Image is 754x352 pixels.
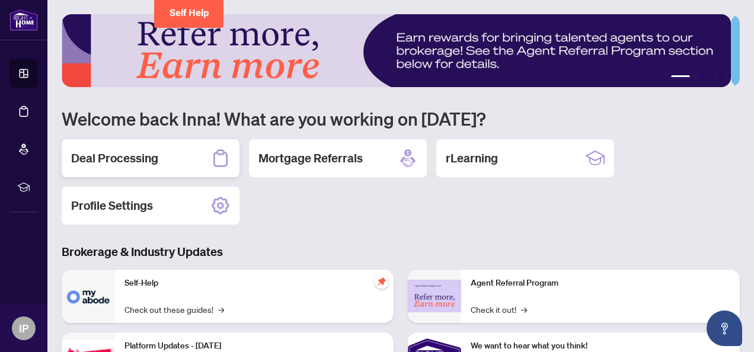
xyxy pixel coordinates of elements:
img: logo [9,9,38,31]
h2: rLearning [446,150,498,167]
img: Self-Help [62,270,115,323]
button: 1 [671,75,690,80]
span: → [521,303,527,316]
h1: Welcome back Inna! What are you working on [DATE]? [62,107,740,130]
span: → [218,303,224,316]
h2: Deal Processing [71,150,158,167]
p: Agent Referral Program [471,277,730,290]
button: Open asap [707,311,742,346]
button: 5 [723,75,728,80]
span: pushpin [375,274,389,289]
a: Check it out!→ [471,303,527,316]
button: 4 [714,75,718,80]
h2: Profile Settings [71,197,153,214]
img: Slide 0 [62,14,731,87]
span: Self Help [170,7,209,18]
h3: Brokerage & Industry Updates [62,244,740,260]
p: Self-Help [124,277,384,290]
span: IP [19,320,28,337]
button: 3 [704,75,709,80]
h2: Mortgage Referrals [258,150,363,167]
button: 2 [695,75,699,80]
img: Agent Referral Program [408,280,461,312]
a: Check out these guides!→ [124,303,224,316]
